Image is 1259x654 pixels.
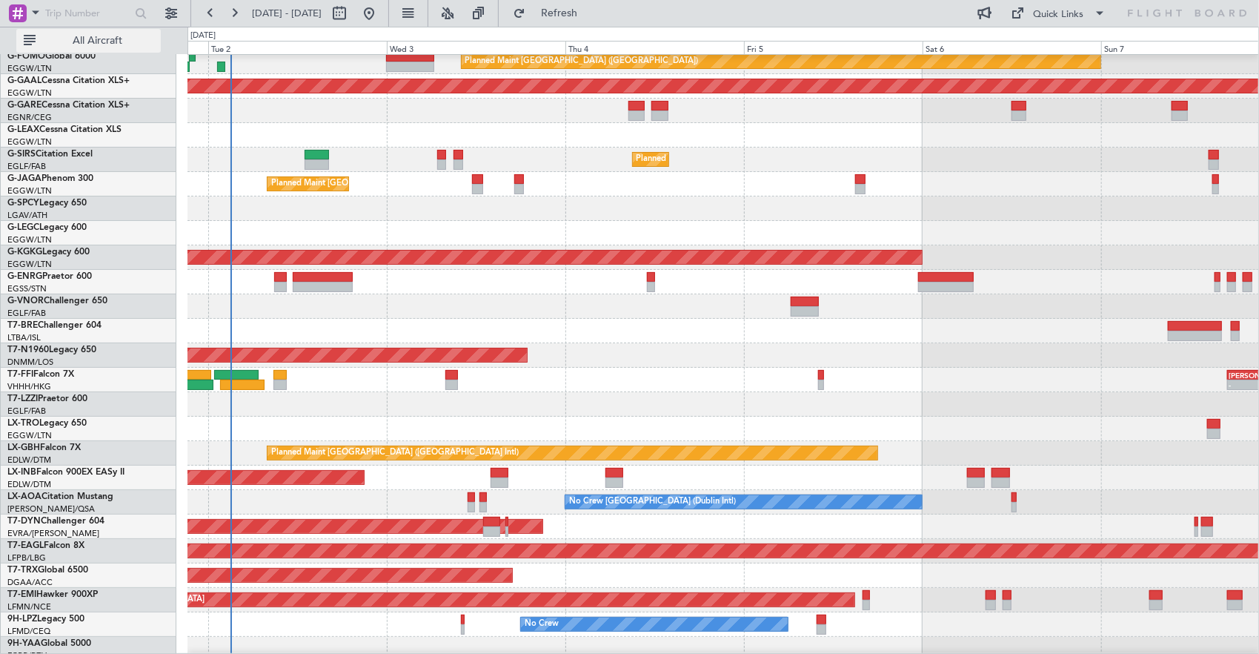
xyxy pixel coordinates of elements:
[7,528,99,539] a: EVRA/[PERSON_NAME]
[7,370,74,379] a: T7-FFIFalcon 7X
[7,639,41,648] span: 9H-YAA
[7,479,51,490] a: EDLW/DTM
[7,541,84,550] a: T7-EAGLFalcon 8X
[7,76,41,85] span: G-GAAL
[744,41,923,54] div: Fri 5
[465,50,699,73] div: Planned Maint [GEOGRAPHIC_DATA] ([GEOGRAPHIC_DATA])
[7,101,41,110] span: G-GARE
[7,112,52,123] a: EGNR/CEG
[7,492,113,501] a: LX-AOACitation Mustang
[7,552,46,564] a: LFPB/LBG
[7,419,87,428] a: LX-TROLegacy 650
[7,443,81,452] a: LX-GBHFalcon 7X
[7,297,107,305] a: G-VNORChallenger 650
[7,248,90,257] a: G-KGKGLegacy 600
[7,136,52,148] a: EGGW/LTN
[45,2,130,24] input: Trip Number
[7,615,84,624] a: 9H-LPZLegacy 500
[7,125,39,134] span: G-LEAX
[271,173,505,195] div: Planned Maint [GEOGRAPHIC_DATA] ([GEOGRAPHIC_DATA])
[7,321,38,330] span: T7-BRE
[7,517,41,526] span: T7-DYN
[7,406,46,417] a: EGLF/FAB
[923,41,1101,54] div: Sat 6
[7,272,42,281] span: G-ENRG
[7,234,52,245] a: EGGW/LTN
[7,210,47,221] a: LGAV/ATH
[7,468,36,477] span: LX-INB
[7,394,87,403] a: T7-LZZIPraetor 600
[637,148,870,171] div: Planned Maint [GEOGRAPHIC_DATA] ([GEOGRAPHIC_DATA])
[7,272,92,281] a: G-ENRGPraetor 600
[7,297,44,305] span: G-VNOR
[7,394,38,403] span: T7-LZZI
[7,601,51,612] a: LFMN/NCE
[1004,1,1114,25] button: Quick Links
[7,199,39,208] span: G-SPCY
[7,87,52,99] a: EGGW/LTN
[7,468,124,477] a: LX-INBFalcon 900EX EASy II
[7,63,52,74] a: EGGW/LTN
[208,41,387,54] div: Tue 2
[7,308,46,319] a: EGLF/FAB
[190,30,216,42] div: [DATE]
[7,161,46,172] a: EGLF/FAB
[528,8,591,19] span: Refresh
[7,150,36,159] span: G-SIRS
[7,590,36,599] span: T7-EMI
[7,223,39,232] span: G-LEGC
[7,346,96,354] a: T7-N1960Legacy 650
[7,419,39,428] span: LX-TRO
[7,346,49,354] span: T7-N1960
[7,517,104,526] a: T7-DYNChallenger 604
[7,541,44,550] span: T7-EAGL
[7,370,33,379] span: T7-FFI
[506,1,595,25] button: Refresh
[525,613,559,635] div: No Crew
[7,566,88,575] a: T7-TRXGlobal 6500
[252,7,322,20] span: [DATE] - [DATE]
[7,503,95,515] a: [PERSON_NAME]/QSA
[7,199,87,208] a: G-SPCYLegacy 650
[271,442,519,464] div: Planned Maint [GEOGRAPHIC_DATA] ([GEOGRAPHIC_DATA] Intl)
[565,41,744,54] div: Thu 4
[7,174,93,183] a: G-JAGAPhenom 300
[1034,7,1084,22] div: Quick Links
[39,36,156,46] span: All Aircraft
[7,248,42,257] span: G-KGKG
[387,41,565,54] div: Wed 3
[7,76,130,85] a: G-GAALCessna Citation XLS+
[7,381,51,392] a: VHHH/HKG
[7,101,130,110] a: G-GARECessna Citation XLS+
[7,443,40,452] span: LX-GBH
[7,223,87,232] a: G-LEGCLegacy 600
[569,491,736,513] div: No Crew [GEOGRAPHIC_DATA] (Dublin Intl)
[7,455,51,466] a: EDLW/DTM
[7,332,41,343] a: LTBA/ISL
[7,639,91,648] a: 9H-YAAGlobal 5000
[16,29,161,53] button: All Aircraft
[7,615,37,624] span: 9H-LPZ
[7,52,96,61] a: G-FOMOGlobal 6000
[7,185,52,196] a: EGGW/LTN
[7,626,50,637] a: LFMD/CEQ
[7,174,41,183] span: G-JAGA
[7,357,53,368] a: DNMM/LOS
[7,259,52,270] a: EGGW/LTN
[7,430,52,441] a: EGGW/LTN
[7,492,41,501] span: LX-AOA
[7,150,93,159] a: G-SIRSCitation Excel
[7,52,45,61] span: G-FOMO
[7,590,98,599] a: T7-EMIHawker 900XP
[7,566,38,575] span: T7-TRX
[7,283,47,294] a: EGSS/STN
[7,321,102,330] a: T7-BREChallenger 604
[7,125,122,134] a: G-LEAXCessna Citation XLS
[7,577,53,588] a: DGAA/ACC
